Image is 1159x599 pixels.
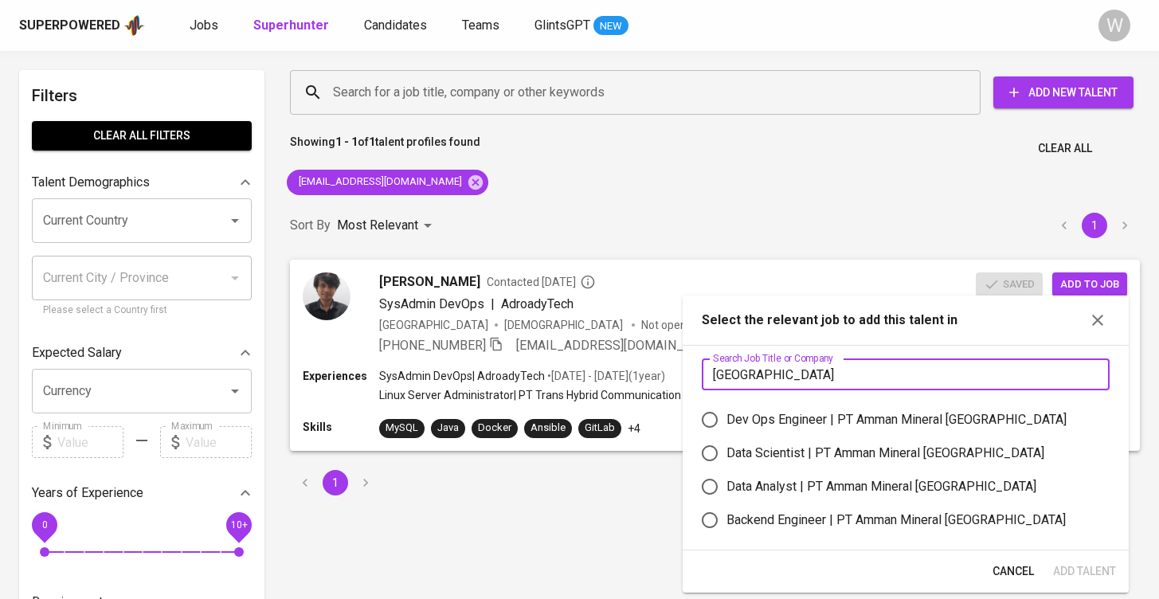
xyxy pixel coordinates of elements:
[726,511,1066,530] div: Backend Engineer | PT Amman Mineral [GEOGRAPHIC_DATA]
[379,368,545,384] p: SysAdmin DevOps | AdroadyTech
[41,519,47,530] span: 0
[32,337,252,369] div: Expected Salary
[1038,139,1092,159] span: Clear All
[379,387,681,403] p: Linux Server Administrator | PT Trans Hybrid Communication
[190,18,218,33] span: Jobs
[580,274,596,290] svg: By Batam recruiter
[702,311,957,330] p: Select the relevant job to add this talent in
[726,444,1044,463] div: Data Scientist | PT Amman Mineral [GEOGRAPHIC_DATA]
[45,126,239,146] span: Clear All filters
[993,562,1034,581] span: Cancel
[501,296,574,311] span: AdroadyTech
[462,18,499,33] span: Teams
[641,317,752,333] p: Not open to relocation
[369,135,375,148] b: 1
[726,410,1067,429] div: Dev Ops Engineer | PT Amman Mineral [GEOGRAPHIC_DATA]
[32,484,143,503] p: Years of Experience
[534,18,590,33] span: GlintsGPT
[253,16,332,36] a: Superhunter
[290,216,331,235] p: Sort By
[32,173,150,192] p: Talent Demographics
[386,421,418,436] div: MySQL
[323,470,348,495] button: page 1
[224,209,246,232] button: Open
[478,421,511,436] div: Docker
[32,477,252,509] div: Years of Experience
[190,16,221,36] a: Jobs
[43,303,241,319] p: Please select a Country first
[32,121,252,151] button: Clear All filters
[628,421,640,437] p: +4
[364,18,427,33] span: Candidates
[32,166,252,198] div: Talent Demographics
[534,16,628,36] a: GlintsGPT NEW
[531,421,566,436] div: Ansible
[253,18,329,33] b: Superhunter
[726,477,1036,496] div: Data Analyst | PT Amman Mineral [GEOGRAPHIC_DATA]
[516,338,722,353] span: [EMAIL_ADDRESS][DOMAIN_NAME]
[437,421,459,436] div: Java
[290,260,1140,451] a: [PERSON_NAME]Contacted [DATE]SysAdmin DevOps|AdroadyTech[GEOGRAPHIC_DATA][DEMOGRAPHIC_DATA] Not o...
[462,16,503,36] a: Teams
[986,557,1040,586] button: Cancel
[585,421,615,436] div: GitLab
[290,134,480,163] p: Showing of talent profiles found
[186,426,252,458] input: Value
[1060,276,1119,294] span: Add to job
[32,83,252,108] h6: Filters
[379,338,486,353] span: [PHONE_NUMBER]
[230,519,247,530] span: 10+
[19,14,145,37] a: Superpoweredapp logo
[545,368,665,384] p: • [DATE] - [DATE] ( 1 year )
[379,317,488,333] div: [GEOGRAPHIC_DATA]
[379,272,480,292] span: [PERSON_NAME]
[32,343,122,362] p: Expected Salary
[379,296,484,311] span: SysAdmin DevOps
[1006,83,1121,103] span: Add New Talent
[57,426,123,458] input: Value
[491,295,495,314] span: |
[364,16,430,36] a: Candidates
[224,380,246,402] button: Open
[303,419,379,435] p: Skills
[19,17,120,35] div: Superpowered
[1052,272,1127,297] button: Add to job
[993,76,1134,108] button: Add New Talent
[123,14,145,37] img: app logo
[303,368,379,384] p: Experiences
[1032,134,1098,163] button: Clear All
[504,317,625,333] span: [DEMOGRAPHIC_DATA]
[1098,10,1130,41] div: W
[290,470,381,495] nav: pagination navigation
[681,387,813,403] p: • [DATE] - [DATE] ( <1 years )
[337,211,437,241] div: Most Relevant
[487,274,596,290] span: Contacted [DATE]
[593,18,628,34] span: NEW
[303,272,350,320] img: 23479d23a251e4fb8712b075c849fc87.png
[1049,213,1140,238] nav: pagination navigation
[337,216,418,235] p: Most Relevant
[287,174,472,190] span: [EMAIL_ADDRESS][DOMAIN_NAME]
[1082,213,1107,238] button: page 1
[287,170,488,195] div: [EMAIL_ADDRESS][DOMAIN_NAME]
[335,135,358,148] b: 1 - 1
